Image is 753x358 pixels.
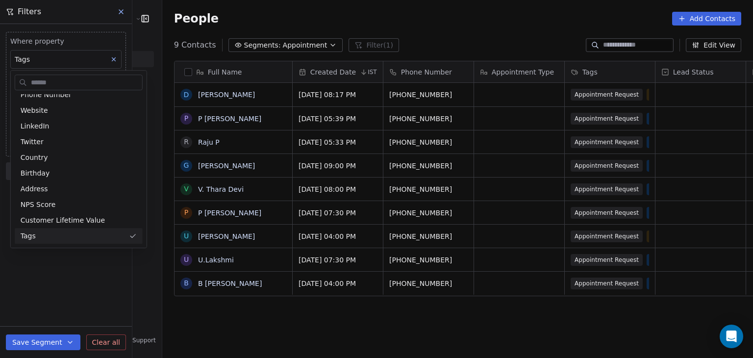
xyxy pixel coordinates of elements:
[21,153,48,162] span: Country
[21,121,50,131] span: LinkedIn
[21,215,105,225] span: Customer Lifetime Value
[21,200,55,209] span: NPS Score
[21,184,48,194] span: Address
[21,137,44,147] span: Twitter
[21,231,36,241] span: Tags
[21,105,48,115] span: Website
[21,90,72,100] span: Phone Number
[21,168,50,178] span: Birthday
